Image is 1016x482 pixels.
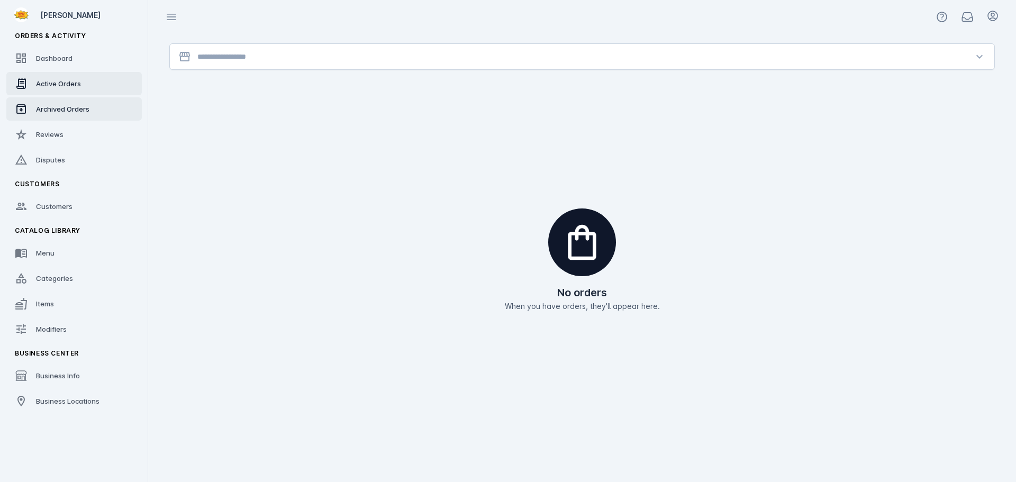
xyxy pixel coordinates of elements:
[6,267,142,290] a: Categories
[6,123,142,146] a: Reviews
[505,301,660,312] p: When you have orders, they'll appear here.
[36,130,63,139] span: Reviews
[36,371,80,380] span: Business Info
[6,389,142,413] a: Business Locations
[36,202,72,211] span: Customers
[6,47,142,70] a: Dashboard
[36,249,55,257] span: Menu
[6,317,142,341] a: Modifiers
[36,325,67,333] span: Modifiers
[36,54,72,62] span: Dashboard
[557,285,607,301] h2: No orders
[36,105,89,113] span: Archived Orders
[6,148,142,171] a: Disputes
[6,241,142,265] a: Menu
[6,364,142,387] a: Business Info
[6,72,142,95] a: Active Orders
[6,195,142,218] a: Customers
[6,292,142,315] a: Items
[36,274,73,283] span: Categories
[15,349,79,357] span: Business Center
[36,79,81,88] span: Active Orders
[36,397,99,405] span: Business Locations
[6,97,142,121] a: Archived Orders
[15,32,86,40] span: Orders & Activity
[40,10,138,21] div: [PERSON_NAME]
[36,156,65,164] span: Disputes
[15,226,80,234] span: Catalog Library
[15,180,59,188] span: Customers
[36,299,54,308] span: Items
[197,50,967,63] input: Location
